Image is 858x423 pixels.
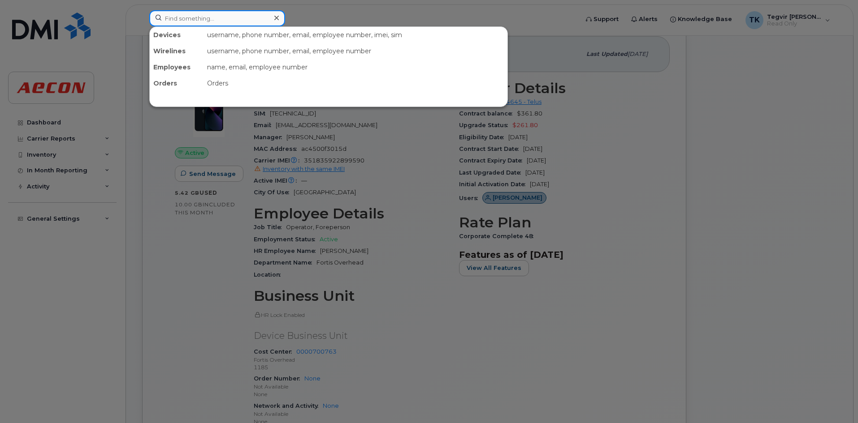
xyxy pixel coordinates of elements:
div: username, phone number, email, employee number, imei, sim [204,27,507,43]
div: Devices [150,27,204,43]
div: Orders [204,75,507,91]
div: name, email, employee number [204,59,507,75]
div: Employees [150,59,204,75]
div: Wirelines [150,43,204,59]
input: Find something... [149,10,285,26]
div: username, phone number, email, employee number [204,43,507,59]
div: Orders [150,75,204,91]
